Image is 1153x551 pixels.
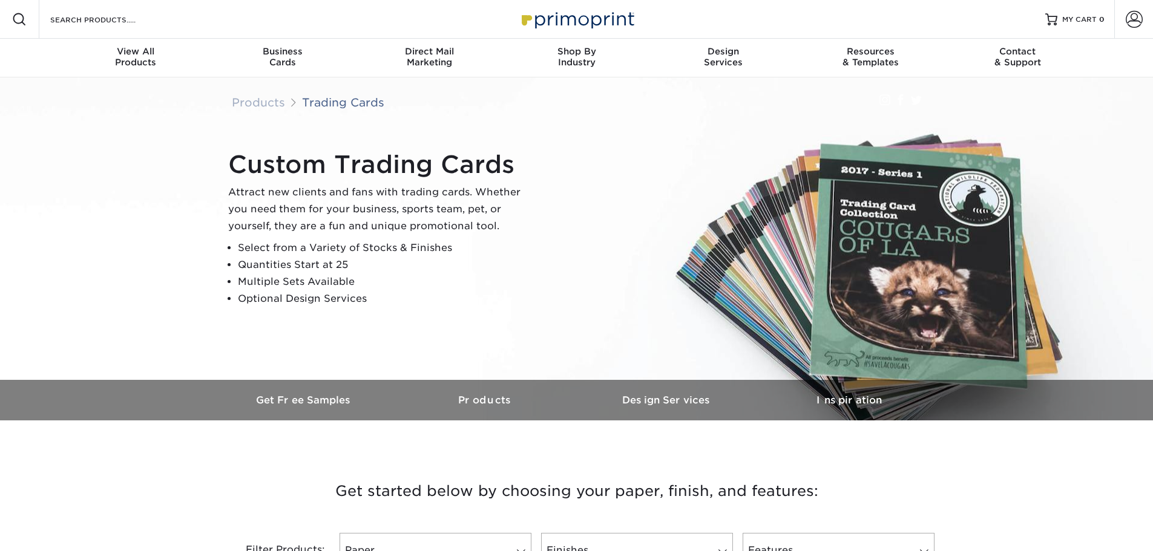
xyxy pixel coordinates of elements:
[577,380,758,420] a: Design Services
[395,394,577,406] h3: Products
[758,394,940,406] h3: Inspiration
[228,184,531,235] p: Attract new clients and fans with trading cards. Whether you need them for your business, sports ...
[62,46,209,68] div: Products
[395,380,577,420] a: Products
[232,96,285,109] a: Products
[758,380,940,420] a: Inspiration
[650,39,797,77] a: DesignServices
[797,39,944,77] a: Resources& Templates
[650,46,797,57] span: Design
[944,46,1091,57] span: Contact
[238,256,531,273] li: Quantities Start at 25
[797,46,944,57] span: Resources
[356,46,503,68] div: Marketing
[1099,15,1105,24] span: 0
[62,46,209,57] span: View All
[209,46,356,68] div: Cards
[238,290,531,307] li: Optional Design Services
[1062,15,1097,25] span: MY CART
[944,39,1091,77] a: Contact& Support
[214,380,395,420] a: Get Free Samples
[650,46,797,68] div: Services
[209,39,356,77] a: BusinessCards
[214,394,395,406] h3: Get Free Samples
[62,39,209,77] a: View AllProducts
[797,46,944,68] div: & Templates
[503,39,650,77] a: Shop ByIndustry
[516,6,637,32] img: Primoprint
[209,46,356,57] span: Business
[228,150,531,179] h1: Custom Trading Cards
[223,464,931,518] h3: Get started below by choosing your paper, finish, and features:
[356,39,503,77] a: Direct MailMarketing
[503,46,650,68] div: Industry
[577,394,758,406] h3: Design Services
[302,96,384,109] a: Trading Cards
[944,46,1091,68] div: & Support
[356,46,503,57] span: Direct Mail
[49,12,167,27] input: SEARCH PRODUCTS.....
[503,46,650,57] span: Shop By
[238,240,531,256] li: Select from a Variety of Stocks & Finishes
[238,273,531,290] li: Multiple Sets Available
